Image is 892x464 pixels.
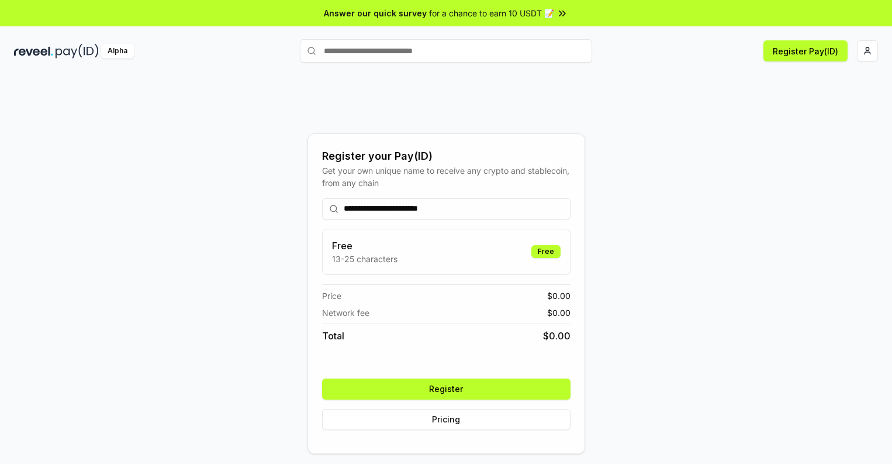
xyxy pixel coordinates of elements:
[547,307,571,319] span: $ 0.00
[56,44,99,59] img: pay_id
[322,148,571,164] div: Register your Pay(ID)
[322,409,571,430] button: Pricing
[332,253,397,265] p: 13-25 characters
[547,290,571,302] span: $ 0.00
[332,239,397,253] h3: Free
[322,164,571,189] div: Get your own unique name to receive any crypto and stablecoin, from any chain
[322,307,369,319] span: Network fee
[322,329,344,343] span: Total
[543,329,571,343] span: $ 0.00
[322,290,341,302] span: Price
[763,40,848,61] button: Register Pay(ID)
[322,379,571,400] button: Register
[429,7,554,19] span: for a chance to earn 10 USDT 📝
[531,245,561,258] div: Free
[324,7,427,19] span: Answer our quick survey
[14,44,53,59] img: reveel_dark
[101,44,134,59] div: Alpha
